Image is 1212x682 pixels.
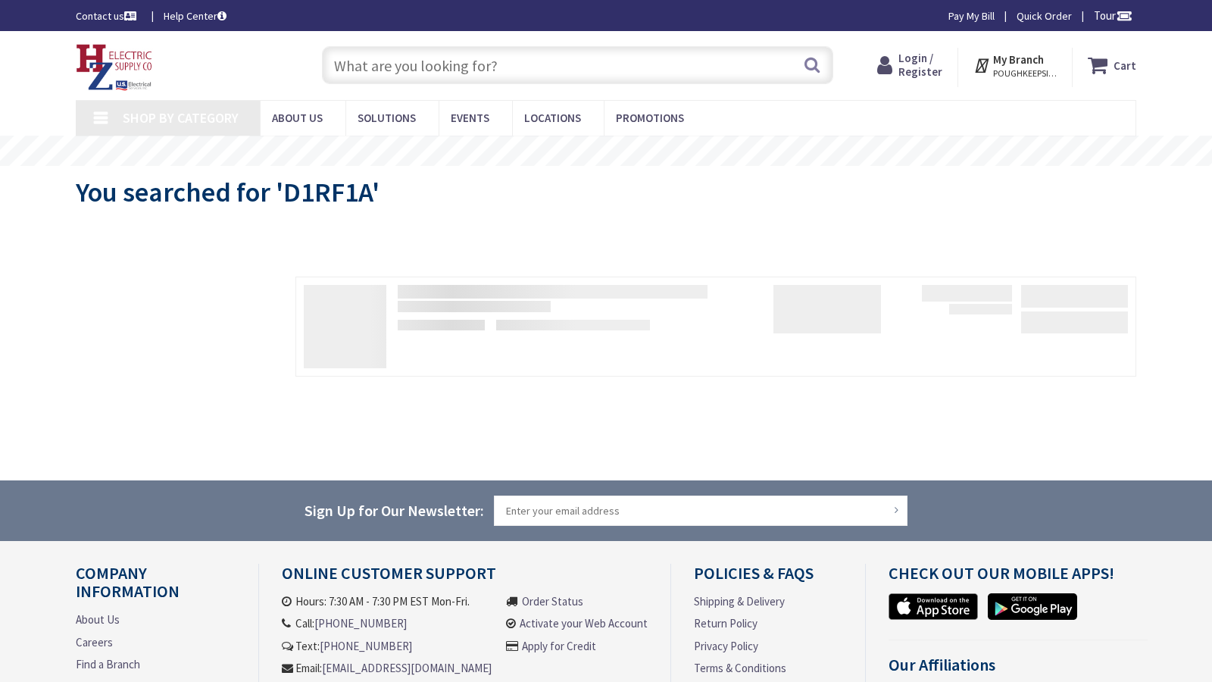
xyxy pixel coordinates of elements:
a: About Us [76,612,120,627]
li: Email: [282,660,492,676]
a: Apply for Credit [522,638,596,654]
span: Promotions [616,111,684,125]
span: Shop By Category [123,109,239,127]
li: Call: [282,615,492,631]
a: Order Status [522,593,583,609]
div: My Branch POUGHKEEPSIE, [GEOGRAPHIC_DATA] [973,52,1057,79]
strong: My Branch [993,52,1044,67]
span: Events [451,111,489,125]
a: Privacy Policy [694,638,758,654]
h4: Company Information [76,564,236,612]
a: Careers [76,634,113,650]
h4: Policies & FAQs [694,564,842,593]
a: Quick Order [1017,8,1072,23]
span: POUGHKEEPSIE, [GEOGRAPHIC_DATA] [993,67,1057,80]
a: Login / Register [877,52,942,79]
li: Hours: 7:30 AM - 7:30 PM EST Mon-Fri. [282,593,492,609]
a: Terms & Conditions [694,660,786,676]
h4: Check out Our Mobile Apps! [889,564,1148,593]
li: Text: [282,638,492,654]
a: Pay My Bill [948,8,995,23]
span: You searched for 'D1RF1A' [76,175,380,209]
a: [PHONE_NUMBER] [314,615,407,631]
a: Help Center [164,8,226,23]
a: [PHONE_NUMBER] [320,638,412,654]
a: Return Policy [694,615,757,631]
img: HZ Electric Supply [76,44,153,91]
input: What are you looking for? [322,46,833,84]
a: Cart [1088,52,1136,79]
span: Tour [1094,8,1132,23]
strong: Cart [1114,52,1136,79]
span: Solutions [358,111,416,125]
a: [EMAIL_ADDRESS][DOMAIN_NAME] [322,660,492,676]
a: Contact us [76,8,139,23]
span: Sign Up for Our Newsletter: [305,501,484,520]
input: Enter your email address [494,496,907,526]
a: Shipping & Delivery [694,593,785,609]
h4: Online Customer Support [282,564,647,593]
a: Activate your Web Account [520,615,648,631]
span: About Us [272,111,323,125]
span: Locations [524,111,581,125]
rs-layer: Free Same Day Pickup at 8 Locations [485,143,754,160]
span: Login / Register [898,51,942,79]
a: Find a Branch [76,656,140,672]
